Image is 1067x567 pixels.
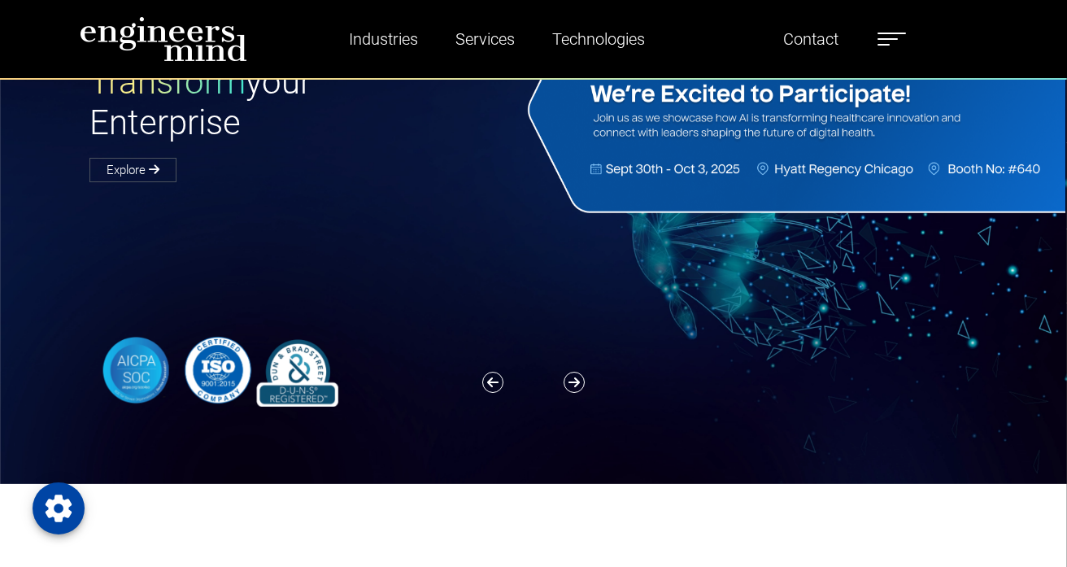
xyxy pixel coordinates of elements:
[89,21,533,144] h1: and your Enterprise
[89,62,246,102] span: Transform
[449,20,521,58] a: Services
[342,20,425,58] a: Industries
[546,20,651,58] a: Technologies
[777,20,845,58] a: Contact
[80,16,247,62] img: logo
[89,158,176,182] a: Explore
[89,334,345,407] img: banner-logo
